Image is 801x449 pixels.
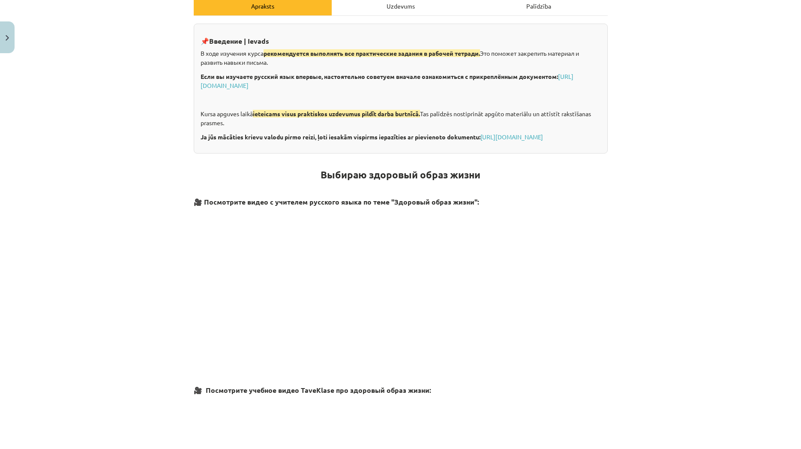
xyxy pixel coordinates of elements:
a: [URL][DOMAIN_NAME] [480,133,543,141]
a: [URL][DOMAIN_NAME] [201,72,573,89]
strong: Введение | Ievads [209,36,269,45]
strong: Если вы изучаете русский язык впервые, настоятельно советуем вначале ознакомиться с прикреплённым... [201,72,558,80]
h3: 📌 [201,30,601,46]
strong: Ja jūs mācāties krievu valodu pirmo reizi, ļoti iesakām vispirms iepazīties ar pievienoto dokumentu: [201,133,480,141]
p: В ходе изучения курса Это поможет закрепить материал и развить навыки письма. [201,49,601,67]
p: Kursa apguves laikā Tas palīdzēs nostiprināt apgūto materiālu un attīstīt rakstīšanas prasmes. [201,109,601,127]
span: рекомендуется выполнять все практические задания в рабочей тетради. [264,49,480,57]
strong: Выбираю здоровый образ жизни [321,169,480,181]
h3: 🎥 [194,371,608,395]
img: icon-close-lesson-0947bae3869378f0d4975bcd49f059093ad1ed9edebbc8119c70593378902aed.svg [6,35,9,41]
strong: 🎥 Посмотрите видео с учителем русского языка по теме "Здоровый образ жизни": [194,197,479,206]
strong: Посмотрите учебное видео TaveKlase про здоровый образ жизни: [206,386,431,395]
span: ieteicams visus praktiskos uzdevumus pildīt darba burtnīcā. [253,110,420,118]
